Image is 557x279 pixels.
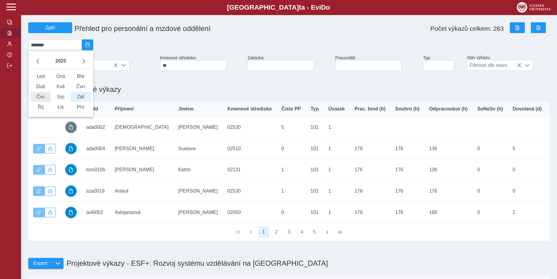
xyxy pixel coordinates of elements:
td: Katrin [173,159,223,181]
div: Zakázka: [245,53,333,73]
button: schváleno [65,143,77,154]
span: Prac. fond (h) [355,106,386,112]
td: tom0106 [82,159,110,181]
td: 176 [390,202,424,223]
div: Kmenové středisko: [158,53,245,73]
h1: Přehled pro personální a mzdové oddělení [72,22,335,35]
td: ada0004 [82,138,110,159]
td: 02131 [223,159,277,181]
div: Typ: [420,53,464,73]
td: 0 [277,202,306,223]
button: Export do Excelu [510,22,525,33]
td: Avlojarisová [110,202,173,223]
span: Kmenové středisko [227,106,272,112]
td: 176 [350,159,390,181]
td: 136 [424,138,472,159]
span: Čvc [31,92,51,102]
td: 101 [306,117,324,138]
span: Bře [71,71,91,82]
td: 1 [324,181,350,202]
button: 1 [258,226,269,238]
td: 1 [324,202,350,223]
td: 160 [424,202,472,223]
span: D [321,4,326,11]
td: 101 [306,202,324,223]
button: 2025 [53,56,69,66]
button: 3 [283,226,295,238]
td: 0 [472,138,508,159]
span: Filtrovat dle stavu [467,60,522,70]
button: Uzamknout [45,165,56,175]
button: 4 [296,226,307,238]
td: 02050 [223,202,277,223]
span: Led [31,71,51,82]
td: 176 [350,202,390,223]
td: 101 [306,138,324,159]
td: Svatava [173,138,223,159]
button: Uzamknout [45,186,56,196]
td: 0 [472,159,508,181]
td: 02510 [223,138,277,159]
span: Zář [71,92,91,102]
span: SoNeSv (h) [477,106,503,112]
td: 5 [277,117,306,138]
td: 5 [508,138,546,159]
span: Pro [71,102,91,112]
button: prázdný [65,122,77,133]
td: 176 [424,181,472,202]
td: avl0002 [82,202,110,223]
span: Počet výkazů celkem: 263 [430,25,504,32]
button: schváleno [65,207,77,218]
td: [PERSON_NAME] [173,181,223,202]
span: Odpracováno (h) [429,106,468,112]
button: 2025/09 [82,39,93,50]
button: Uzamknout [45,144,56,153]
button: Export do PDF [531,22,546,33]
td: sza0019 [82,181,110,202]
button: Výkaz je odemčen. [33,165,45,175]
span: Typ [311,106,319,112]
td: [PERSON_NAME] [173,202,223,223]
span: Souhrn (h) [395,106,420,112]
span: t [299,4,301,11]
button: Výkaz je odemčen. [33,144,45,153]
td: 1 [277,181,306,202]
td: [PERSON_NAME] [110,138,173,159]
span: Jméno [178,106,194,112]
td: 176 [390,159,424,181]
button: Výkaz je odemčen. [33,186,45,196]
span: Dovolená (d) [512,106,542,112]
td: 101 [306,159,324,181]
td: [PERSON_NAME] [110,159,173,181]
button: 5 [309,226,320,238]
td: 176 [390,138,424,159]
span: o [326,4,330,11]
td: ada0002 [82,117,110,138]
span: Dub [31,82,51,92]
button: schváleno [65,164,77,175]
td: 176 [350,138,390,159]
td: 0 [472,181,508,202]
span: Čvn [71,82,91,92]
span: Kvě [51,82,71,92]
span: Úno [51,71,71,82]
h1: Projektové výkazy - ESF+: Rozvoj systému vzdělávání na [GEOGRAPHIC_DATA] [63,256,328,271]
td: 0 [508,159,546,181]
td: 02530 [223,181,277,202]
button: Výkaz je odemčen. [33,208,45,217]
div: Pracoviště: [333,53,421,73]
td: 101 [306,181,324,202]
td: 176 [350,181,390,202]
button: schváleno [65,185,77,197]
button: 2 [271,226,282,238]
div: Zaměstnanec: [26,53,158,73]
span: Číslo PP [282,106,301,112]
span: Zpět [31,25,69,30]
span: Srp [51,92,71,102]
td: [DEMOGRAPHIC_DATA] [110,117,173,138]
button: Uzamknout [45,208,56,217]
button: Export [28,258,52,269]
img: logo_web_su.png [517,2,551,13]
td: 1 [277,159,306,181]
td: 02530 [223,117,277,138]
